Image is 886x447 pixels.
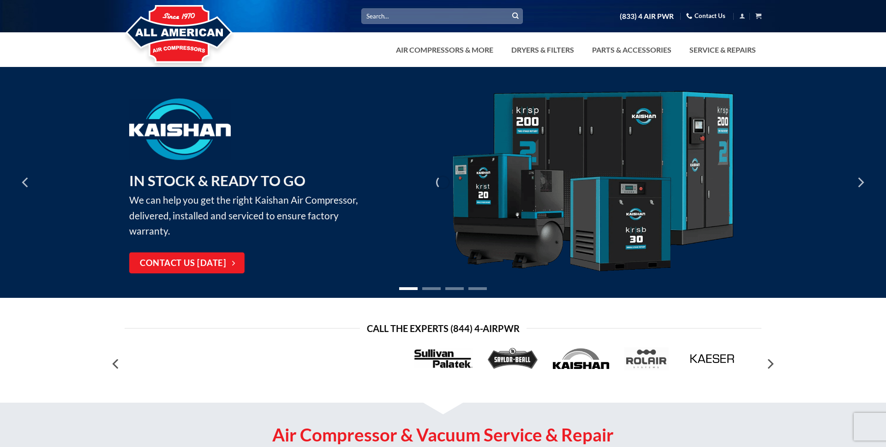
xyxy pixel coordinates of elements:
img: Kaishan [129,98,231,160]
a: Dryers & Filters [506,41,580,59]
li: Page dot 4 [468,287,487,290]
button: Submit [509,9,522,23]
button: Next [852,159,868,205]
img: Kaishan [449,91,736,274]
p: We can help you get the right Kaishan Air Compressor, delivered, installed and serviced to ensure... [129,169,371,239]
a: View cart [755,10,761,22]
a: Service & Repairs [684,41,761,59]
input: Search… [361,8,523,24]
button: Next [761,355,778,373]
strong: IN STOCK & READY TO GO [129,172,305,189]
a: Air Compressors & More [390,41,499,59]
li: Page dot 3 [445,287,464,290]
a: Contact Us [DATE] [129,253,245,274]
span: Call the Experts (844) 4-AirPwr [367,321,520,336]
a: Login [739,10,745,22]
span: Contact Us [DATE] [140,257,226,270]
a: Parts & Accessories [587,41,677,59]
button: Previous [108,355,125,373]
a: Contact Us [686,9,725,23]
li: Page dot 1 [399,287,418,290]
a: (833) 4 AIR PWR [620,8,674,24]
button: Previous [18,159,34,205]
h2: Air Compressor & Vacuum Service & Repair [125,423,761,447]
li: Page dot 2 [422,287,441,290]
